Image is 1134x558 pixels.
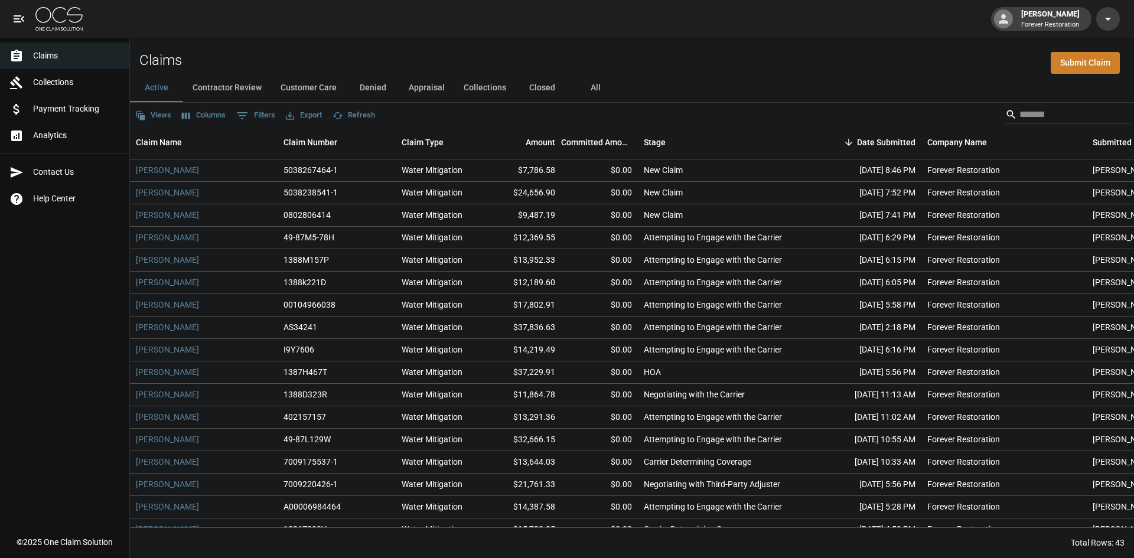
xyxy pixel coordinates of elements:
div: Water Mitigation [402,164,462,176]
div: Water Mitigation [402,231,462,243]
div: © 2025 One Claim Solution [17,536,113,548]
div: HOA [644,366,661,378]
div: [DATE] 2:18 PM [815,316,921,339]
div: 7009220426-1 [283,478,338,490]
a: [PERSON_NAME] [136,209,199,221]
h2: Claims [139,52,182,69]
button: Export [283,106,325,125]
div: $12,369.55 [484,227,561,249]
button: Refresh [330,106,378,125]
button: Contractor Review [183,74,271,102]
div: [DATE] 11:02 AM [815,406,921,429]
div: 5038267464-1 [283,164,338,176]
div: Committed Amount [561,126,632,159]
div: Forever Restoration [927,299,1000,311]
div: $11,864.78 [484,384,561,406]
div: Carrier Determining Coverage [644,456,751,468]
div: Negotiating with the Carrier [644,389,745,400]
div: Water Mitigation [402,209,462,221]
div: Attempting to Engage with the Carrier [644,231,782,243]
div: Attempting to Engage with the Carrier [644,433,782,445]
div: $14,219.49 [484,339,561,361]
div: 1388k221D [283,276,326,288]
div: $0.00 [561,496,638,518]
div: Water Mitigation [402,187,462,198]
div: $13,644.03 [484,451,561,474]
div: Water Mitigation [402,501,462,513]
button: Views [132,106,174,125]
div: Attempting to Engage with the Carrier [644,344,782,355]
div: $12,189.60 [484,272,561,294]
span: Analytics [33,129,120,142]
div: AS34241 [283,321,317,333]
span: Collections [33,76,120,89]
a: [PERSON_NAME] [136,254,199,266]
div: $0.00 [561,204,638,227]
div: $0.00 [561,227,638,249]
div: $37,836.63 [484,316,561,339]
div: Date Submitted [857,126,915,159]
div: [DATE] 8:46 PM [815,159,921,182]
div: Forever Restoration [927,478,1000,490]
div: New Claim [644,187,683,198]
button: Select columns [179,106,229,125]
div: dynamic tabs [130,74,1134,102]
div: Water Mitigation [402,433,462,445]
div: Forever Restoration [927,366,1000,378]
div: Water Mitigation [402,523,462,535]
div: Company Name [927,126,987,159]
div: Forever Restoration [927,389,1000,400]
div: Forever Restoration [927,523,1000,535]
a: [PERSON_NAME] [136,276,199,288]
div: Water Mitigation [402,366,462,378]
div: [DATE] 7:41 PM [815,204,921,227]
div: Water Mitigation [402,254,462,266]
span: Claims [33,50,120,62]
div: $17,802.91 [484,294,561,316]
div: Committed Amount [561,126,638,159]
div: $0.00 [561,294,638,316]
div: Stage [638,126,815,159]
div: $0.00 [561,518,638,541]
div: Forever Restoration [927,456,1000,468]
div: $0.00 [561,429,638,451]
div: Water Mitigation [402,299,462,311]
div: 5038238541-1 [283,187,338,198]
div: Negotiating with Third-Party Adjuster [644,478,780,490]
div: $0.00 [561,316,638,339]
div: 402157157 [283,411,326,423]
div: Claim Number [283,126,337,159]
div: Company Name [921,126,1087,159]
div: Carrier Determining Coverage [644,523,751,535]
div: Forever Restoration [927,344,1000,355]
div: Forever Restoration [927,187,1000,198]
div: $0.00 [561,384,638,406]
button: Collections [454,74,516,102]
div: $32,666.15 [484,429,561,451]
div: [DATE] 5:28 PM [815,496,921,518]
a: [PERSON_NAME] [136,164,199,176]
button: Closed [516,74,569,102]
div: Claim Type [402,126,444,159]
a: [PERSON_NAME] [136,478,199,490]
div: $0.00 [561,159,638,182]
div: Date Submitted [815,126,921,159]
div: [PERSON_NAME] [1016,8,1084,30]
div: Amount [484,126,561,159]
div: Forever Restoration [927,501,1000,513]
div: [DATE] 5:58 PM [815,294,921,316]
div: $0.00 [561,249,638,272]
div: $0.00 [561,272,638,294]
a: [PERSON_NAME] [136,433,199,445]
div: $14,387.58 [484,496,561,518]
a: [PERSON_NAME] [136,523,199,535]
button: Customer Care [271,74,346,102]
div: 1388D323R [283,389,327,400]
div: [DATE] 5:56 PM [815,474,921,496]
a: [PERSON_NAME] [136,389,199,400]
div: A00006984464 [283,501,341,513]
div: Forever Restoration [927,276,1000,288]
div: Water Mitigation [402,276,462,288]
div: Amount [526,126,555,159]
div: $13,952.33 [484,249,561,272]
